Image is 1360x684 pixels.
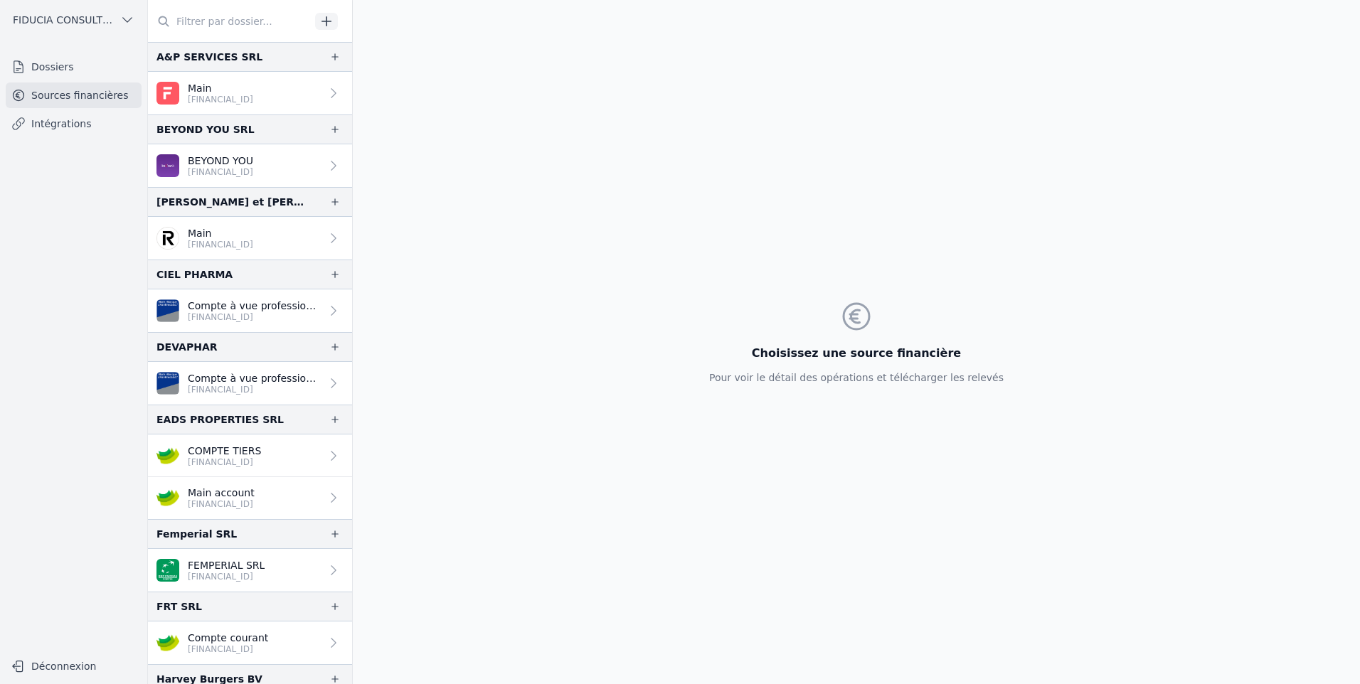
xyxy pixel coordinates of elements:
a: COMPTE TIERS [FINANCIAL_ID] [148,434,352,477]
p: Main [188,226,253,240]
a: Sources financières [6,82,142,108]
a: FEMPERIAL SRL [FINANCIAL_ID] [148,549,352,592]
p: [FINANCIAL_ID] [188,311,321,323]
p: Main [188,81,253,95]
img: crelan.png [156,486,179,509]
p: [FINANCIAL_ID] [188,384,321,395]
p: [FINANCIAL_ID] [188,456,261,468]
div: CIEL PHARMA [156,266,233,283]
p: FEMPERIAL SRL [188,558,265,572]
p: [FINANCIAL_ID] [188,498,255,510]
div: A&P SERVICES SRL [156,48,262,65]
p: COMPTE TIERS [188,444,261,458]
div: BEYOND YOU SRL [156,121,255,138]
p: Compte à vue professionnel [188,299,321,313]
a: Compte à vue professionnel [FINANCIAL_ID] [148,289,352,332]
img: VAN_BREDA_JVBABE22XXX.png [156,372,179,395]
img: FINOM_SOBKDEBB.png [156,82,179,105]
a: Compte courant [FINANCIAL_ID] [148,621,352,664]
a: Intégrations [6,111,142,137]
a: Main [FINANCIAL_ID] [148,217,352,260]
img: crelan.png [156,444,179,467]
p: [FINANCIAL_ID] [188,571,265,582]
div: [PERSON_NAME] et [PERSON_NAME] [156,193,307,210]
h3: Choisissez une source financière [709,345,1004,362]
a: Compte à vue professionnel [FINANCIAL_ID] [148,362,352,405]
p: BEYOND YOU [188,154,253,168]
div: DEVAPHAR [156,338,218,356]
input: Filtrer par dossier... [148,9,310,34]
span: FIDUCIA CONSULTING SRL [13,13,115,27]
p: Compte courant [188,631,268,645]
div: EADS PROPERTIES SRL [156,411,284,428]
img: crelan.png [156,631,179,654]
a: BEYOND YOU [FINANCIAL_ID] [148,144,352,187]
img: BEOBANK_CTBKBEBX.png [156,154,179,177]
img: revolut.png [156,227,179,250]
a: Dossiers [6,54,142,80]
p: [FINANCIAL_ID] [188,94,253,105]
p: Compte à vue professionnel [188,371,321,385]
div: FRT SRL [156,598,202,615]
a: Main account [FINANCIAL_ID] [148,477,352,519]
img: VAN_BREDA_JVBABE22XXX.png [156,299,179,322]
p: Pour voir le détail des opérations et télécharger les relevés [709,370,1004,385]
p: [FINANCIAL_ID] [188,239,253,250]
p: [FINANCIAL_ID] [188,643,268,655]
button: FIDUCIA CONSULTING SRL [6,9,142,31]
img: BNP_BE_BUSINESS_GEBABEBB.png [156,559,179,582]
p: Main account [188,486,255,500]
button: Déconnexion [6,655,142,678]
p: [FINANCIAL_ID] [188,166,253,178]
div: Femperial SRL [156,525,237,543]
a: Main [FINANCIAL_ID] [148,72,352,114]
